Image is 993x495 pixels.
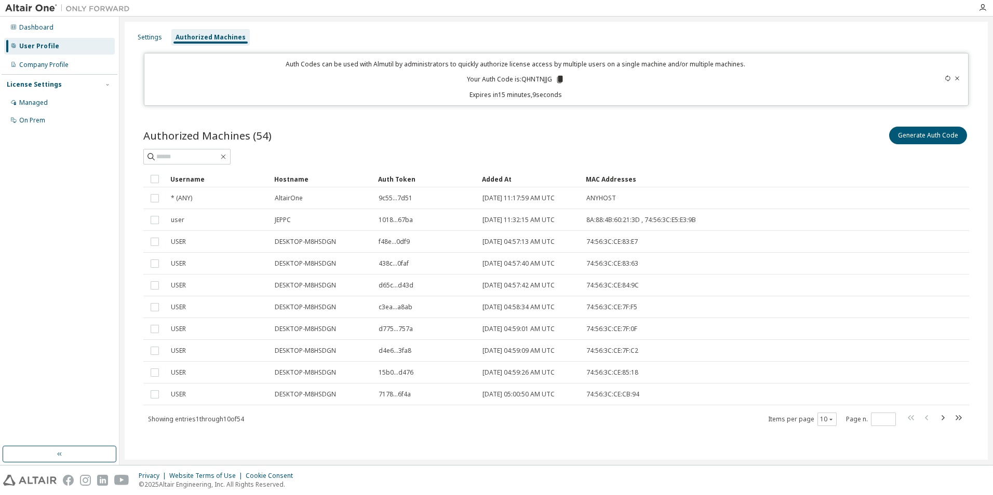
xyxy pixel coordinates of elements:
[379,216,413,224] span: 1018...67ba
[19,23,53,32] div: Dashboard
[7,80,62,89] div: License Settings
[586,303,637,311] span: 74:56:3C:CE:7F:F5
[171,303,186,311] span: USER
[3,475,57,486] img: altair_logo.svg
[171,390,186,398] span: USER
[275,281,336,290] span: DESKTOP-M8HSDGN
[379,303,412,311] span: c3ea...a8ab
[171,368,186,377] span: USER
[586,281,639,290] span: 74:56:3C:CE:84:9C
[482,390,555,398] span: [DATE] 05:00:50 AM UTC
[586,171,860,187] div: MAC Addresses
[63,475,74,486] img: facebook.svg
[379,368,413,377] span: 15b0...d476
[467,75,565,84] p: Your Auth Code is: QHNTNJJG
[379,390,411,398] span: 7178...6f4a
[889,127,967,144] button: Generate Auth Code
[171,259,186,268] span: USER
[379,347,411,355] span: d4e6...3fa8
[5,3,135,13] img: Altair One
[586,238,638,246] span: 74:56:3C:CE:83:E7
[378,171,474,187] div: Auth Token
[482,368,555,377] span: [DATE] 04:59:26 AM UTC
[171,347,186,355] span: USER
[151,60,881,68] p: Auth Codes can be used with Almutil by administrators to quickly authorize license access by mult...
[19,61,69,69] div: Company Profile
[482,303,555,311] span: [DATE] 04:58:34 AM UTC
[586,347,638,355] span: 74:56:3C:CE:7F:C2
[379,259,409,268] span: 438c...0faf
[176,33,246,42] div: Authorized Machines
[80,475,91,486] img: instagram.svg
[379,281,413,290] span: d65c...d43d
[586,325,637,333] span: 74:56:3C:CE:7F:0F
[170,171,266,187] div: Username
[114,475,129,486] img: youtube.svg
[482,238,555,246] span: [DATE] 04:57:13 AM UTC
[846,412,896,426] span: Page n.
[482,259,555,268] span: [DATE] 04:57:40 AM UTC
[275,238,336,246] span: DESKTOP-M8HSDGN
[138,33,162,42] div: Settings
[275,303,336,311] span: DESKTOP-M8HSDGN
[482,281,555,290] span: [DATE] 04:57:42 AM UTC
[169,472,246,480] div: Website Terms of Use
[246,472,299,480] div: Cookie Consent
[97,475,108,486] img: linkedin.svg
[275,390,336,398] span: DESKTOP-M8HSDGN
[139,472,169,480] div: Privacy
[482,194,555,202] span: [DATE] 11:17:59 AM UTC
[379,238,410,246] span: f48e...0df9
[586,390,639,398] span: 74:56:3C:CE:CB:94
[274,171,370,187] div: Hostname
[171,325,186,333] span: USER
[275,368,336,377] span: DESKTOP-M8HSDGN
[275,347,336,355] span: DESKTOP-M8HSDGN
[275,194,303,202] span: AltairOne
[820,415,834,423] button: 10
[379,325,413,333] span: d775...757a
[482,325,555,333] span: [DATE] 04:59:01 AM UTC
[143,128,272,143] span: Authorized Machines (54)
[586,259,638,268] span: 74:56:3C:CE:83:63
[148,415,244,423] span: Showing entries 1 through 10 of 54
[275,259,336,268] span: DESKTOP-M8HSDGN
[379,194,412,202] span: 9c55...7d51
[171,281,186,290] span: USER
[19,42,59,50] div: User Profile
[586,216,696,224] span: 8A:88:4B:60:21:3D , 74:56:3C:E5:E3:9B
[482,216,555,224] span: [DATE] 11:32:15 AM UTC
[151,90,881,99] p: Expires in 15 minutes, 9 seconds
[482,347,555,355] span: [DATE] 04:59:09 AM UTC
[139,480,299,489] p: © 2025 Altair Engineering, Inc. All Rights Reserved.
[586,368,638,377] span: 74:56:3C:CE:85:18
[275,325,336,333] span: DESKTOP-M8HSDGN
[275,216,291,224] span: JEPPC
[171,216,184,224] span: user
[19,116,45,125] div: On Prem
[19,99,48,107] div: Managed
[482,171,578,187] div: Added At
[171,238,186,246] span: USER
[586,194,616,202] span: ANYHOST
[171,194,192,202] span: * (ANY)
[768,412,837,426] span: Items per page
